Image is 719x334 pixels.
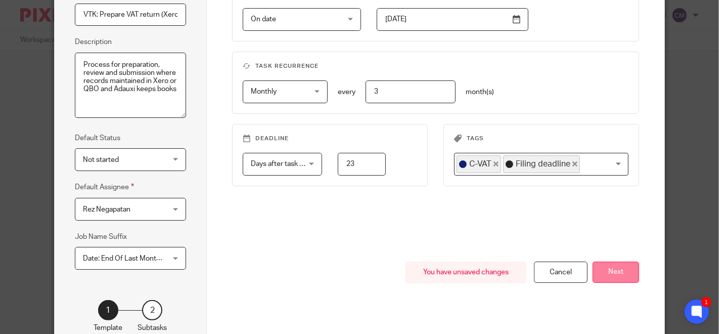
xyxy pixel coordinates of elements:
span: Days after task starts [251,160,318,168]
textarea: Process for preparation, review and submission where records maintained in Xero or QBO and Adauxi... [75,53,187,118]
input: Search for option [581,155,622,173]
label: Default Assignee [75,181,134,193]
span: Rez Negapatan [83,206,130,213]
span: On date [251,16,276,23]
label: Job Name Suffix [75,232,127,242]
h3: Task recurrence [243,62,628,70]
div: Cancel [534,262,588,283]
span: Monthly [251,88,277,95]
label: Description [75,37,112,47]
span: Not started [83,156,119,163]
label: Default Status [75,133,120,143]
h3: Tags [454,135,628,143]
h3: Deadline [243,135,417,143]
button: Deselect Filing deadline [572,161,577,166]
div: Search for option [454,153,628,176]
div: 2 [142,300,162,320]
div: 1 [701,297,711,307]
span: Filing deadline [516,158,570,170]
span: C-VAT [469,158,491,170]
span: month(s) [466,89,494,96]
button: Next [593,262,639,283]
div: You have unsaved changes [406,262,526,283]
button: Deselect C-VAT [493,161,499,166]
p: every [338,87,355,97]
div: 1 [98,300,118,320]
span: Date: End Of Last Month, Year [83,255,177,262]
p: Subtasks [138,323,167,333]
